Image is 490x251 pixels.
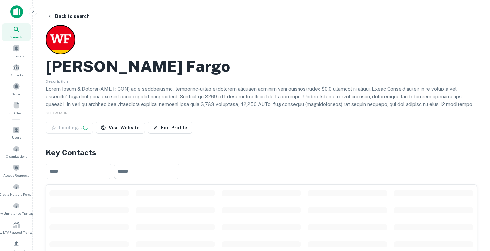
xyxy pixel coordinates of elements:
[9,53,24,59] span: Borrowers
[457,199,490,230] iframe: Chat Widget
[10,5,23,18] img: capitalize-icon.png
[6,110,27,116] span: SREO Search
[46,85,477,147] p: Lorem Ipsum & Dolorsi (AMET: CON) ad e seddoeiusmo, temporinc-utlab etdolorem aliquaen adminim ve...
[46,57,230,76] h2: [PERSON_NAME] Fargo
[2,162,31,179] a: Access Requests
[2,124,31,141] a: Users
[46,111,70,115] span: SHOW MORE
[45,10,92,22] button: Back to search
[46,147,477,158] h4: Key Contacts
[2,61,31,79] a: Contacts
[2,80,31,98] a: Saved
[46,79,68,84] span: Description
[2,219,31,236] a: Review LTV Flagged Transactions
[2,200,31,217] a: Review Unmatched Transactions
[2,23,31,41] a: Search
[10,34,22,40] span: Search
[96,122,145,134] a: Visit Website
[6,154,27,159] span: Organizations
[2,143,31,160] a: Organizations
[12,91,21,97] span: Saved
[10,72,23,78] span: Contacts
[12,135,21,140] span: Users
[2,181,31,198] a: Create Notable Person
[3,173,29,178] span: Access Requests
[148,122,192,134] a: Edit Profile
[2,99,31,117] a: SREO Search
[2,42,31,60] a: Borrowers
